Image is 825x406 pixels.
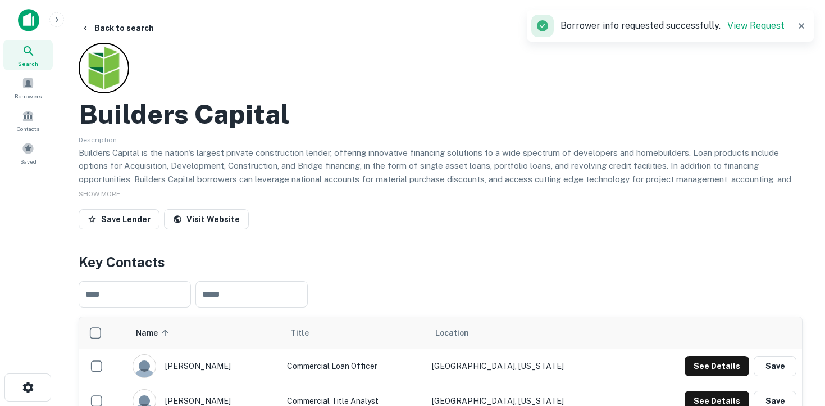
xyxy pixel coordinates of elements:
[281,317,426,349] th: Title
[79,252,803,272] h4: Key Contacts
[18,59,38,68] span: Search
[727,20,785,31] a: View Request
[164,209,249,229] a: Visit Website
[18,9,39,31] img: capitalize-icon.png
[685,356,749,376] button: See Details
[435,326,469,340] span: Location
[133,355,156,377] img: 9c8pery4andzj6ohjkjp54ma2
[17,124,39,133] span: Contacts
[3,73,53,103] a: Borrowers
[127,317,281,349] th: Name
[426,349,628,384] td: [GEOGRAPHIC_DATA], [US_STATE]
[3,138,53,168] a: Saved
[20,157,37,166] span: Saved
[281,349,426,384] td: Commercial Loan Officer
[754,356,796,376] button: Save
[3,105,53,136] a: Contacts
[79,190,120,198] span: SHOW MORE
[15,92,42,101] span: Borrowers
[136,326,172,340] span: Name
[3,40,53,70] a: Search
[79,146,803,213] p: Builders Capital is the nation's largest private construction lender, offering innovative financi...
[769,316,825,370] iframe: Chat Widget
[79,209,159,229] button: Save Lender
[79,98,290,130] h2: Builders Capital
[560,19,785,33] p: Borrower info requested successfully.
[290,326,323,340] span: Title
[79,136,117,144] span: Description
[426,317,628,349] th: Location
[133,354,276,378] div: [PERSON_NAME]
[76,18,158,38] button: Back to search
